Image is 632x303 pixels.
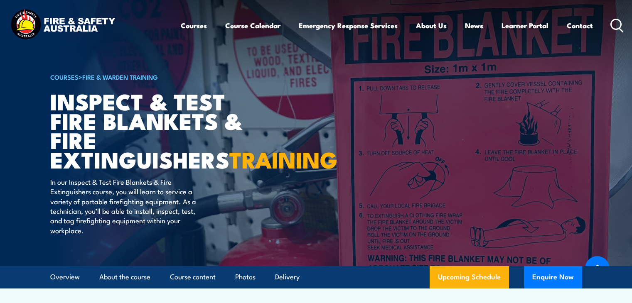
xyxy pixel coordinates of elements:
a: Contact [567,15,593,37]
a: Courses [181,15,207,37]
a: Delivery [275,266,300,288]
h1: Inspect & Test Fire Blankets & Fire Extinguishers [50,91,256,169]
a: Course Calendar [225,15,280,37]
a: Overview [50,266,80,288]
a: Emergency Response Services [299,15,398,37]
a: News [465,15,483,37]
a: Fire & Warden Training [82,72,158,81]
a: COURSES [50,72,79,81]
p: In our Inspect & Test Fire Blankets & Fire Extinguishers course, you will learn to service a vari... [50,177,202,235]
h6: > [50,72,256,82]
a: Upcoming Schedule [430,266,509,288]
strong: TRAINING [229,142,337,176]
a: About Us [416,15,447,37]
a: Photos [235,266,256,288]
a: Learner Portal [502,15,548,37]
button: Enquire Now [524,266,582,288]
a: About the course [99,266,150,288]
a: Course content [170,266,216,288]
